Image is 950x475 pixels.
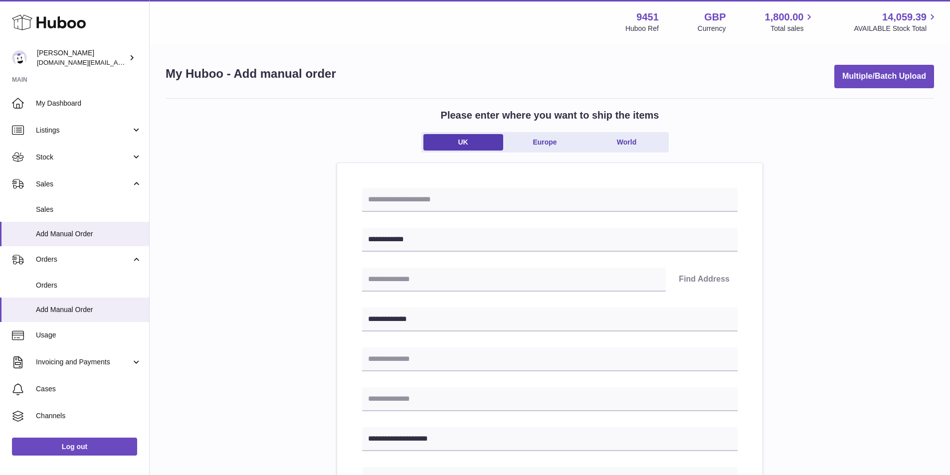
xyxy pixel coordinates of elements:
span: AVAILABLE Stock Total [854,24,938,33]
span: Add Manual Order [36,305,142,315]
img: amir.ch@gmail.com [12,50,27,65]
div: Huboo Ref [625,24,659,33]
div: Currency [698,24,726,33]
h2: Please enter where you want to ship the items [441,109,659,122]
span: 1,800.00 [765,10,804,24]
a: Europe [505,134,585,151]
span: My Dashboard [36,99,142,108]
span: Usage [36,330,142,340]
span: Orders [36,255,131,264]
span: Orders [36,281,142,290]
a: Log out [12,438,137,456]
button: Multiple/Batch Upload [834,65,934,88]
strong: 9451 [636,10,659,24]
div: [PERSON_NAME] [37,48,127,67]
a: World [587,134,667,151]
span: Stock [36,153,131,162]
h1: My Huboo - Add manual order [166,66,336,82]
span: Cases [36,384,142,394]
span: Sales [36,179,131,189]
a: 14,059.39 AVAILABLE Stock Total [854,10,938,33]
a: 1,800.00 Total sales [765,10,815,33]
span: Total sales [770,24,815,33]
a: UK [423,134,503,151]
span: Listings [36,126,131,135]
span: Add Manual Order [36,229,142,239]
span: Invoicing and Payments [36,357,131,367]
span: [DOMAIN_NAME][EMAIL_ADDRESS][DOMAIN_NAME] [37,58,198,66]
strong: GBP [704,10,726,24]
span: 14,059.39 [882,10,927,24]
span: Sales [36,205,142,214]
span: Channels [36,411,142,421]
